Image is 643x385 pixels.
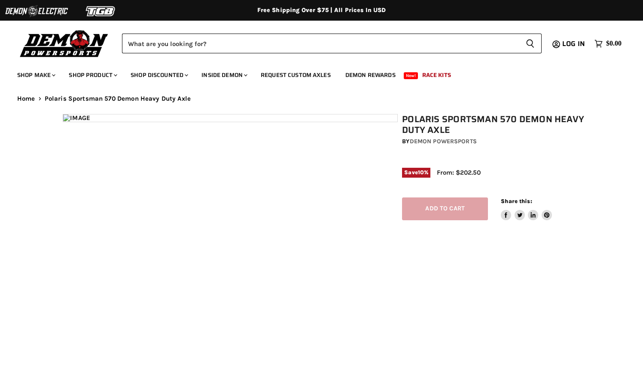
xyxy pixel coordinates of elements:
[17,95,35,102] a: Home
[11,66,61,84] a: Shop Make
[606,40,622,48] span: $0.00
[418,169,424,176] span: 10
[195,66,253,84] a: Inside Demon
[69,3,133,19] img: TGB Logo 2
[4,3,69,19] img: Demon Electric Logo 2
[590,37,626,50] a: $0.00
[558,40,590,48] a: Log in
[11,63,619,84] ul: Main menu
[122,34,542,53] form: Product
[562,38,585,49] span: Log in
[339,66,402,84] a: Demon Rewards
[45,95,191,102] span: Polaris Sportsman 570 Demon Heavy Duty Axle
[122,34,519,53] input: Search
[501,198,532,204] span: Share this:
[63,114,397,122] img: IMAGE
[402,168,430,177] span: Save %
[62,66,122,84] a: Shop Product
[404,72,418,79] span: New!
[254,66,337,84] a: Request Custom Axles
[519,34,542,53] button: Search
[402,114,585,136] h1: Polaris Sportsman 570 Demon Heavy Duty Axle
[124,66,193,84] a: Shop Discounted
[410,138,477,145] a: Demon Powersports
[17,28,111,59] img: Demon Powersports
[501,197,552,220] aside: Share this:
[402,137,585,146] div: by
[437,169,481,176] span: From: $202.50
[416,66,457,84] a: Race Kits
